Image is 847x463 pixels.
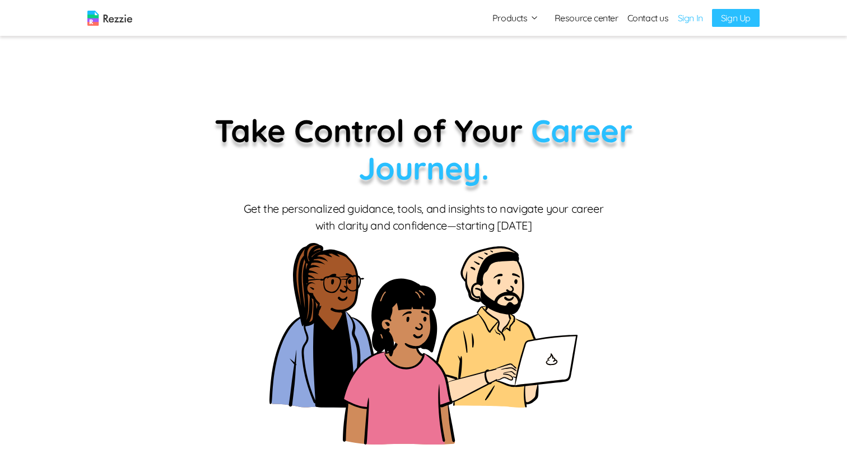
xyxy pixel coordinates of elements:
[555,11,618,25] a: Resource center
[87,11,132,26] img: logo
[712,9,760,27] a: Sign Up
[157,112,690,187] p: Take Control of Your
[492,11,539,25] button: Products
[678,11,703,25] a: Sign In
[627,11,669,25] a: Contact us
[241,200,606,234] p: Get the personalized guidance, tools, and insights to navigate your career with clarity and confi...
[269,243,578,445] img: home
[359,111,632,188] span: Career Journey.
